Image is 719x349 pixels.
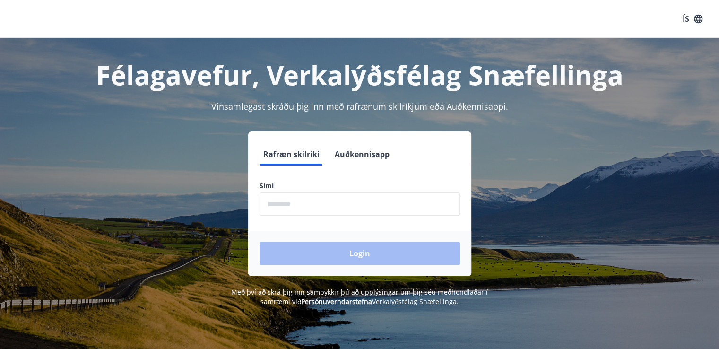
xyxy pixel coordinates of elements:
button: ÍS [677,10,708,27]
span: Með því að skrá þig inn samþykkir þú að upplýsingar um þig séu meðhöndlaðar í samræmi við Verkalý... [231,288,488,306]
button: Rafræn skilríki [260,143,323,166]
h1: Félagavefur, Verkalýðsfélag Snæfellinga [31,57,689,93]
a: Persónuverndarstefna [301,297,372,306]
button: Auðkennisapp [331,143,393,166]
label: Sími [260,181,460,191]
span: Vinsamlegast skráðu þig inn með rafrænum skilríkjum eða Auðkennisappi. [211,101,508,112]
